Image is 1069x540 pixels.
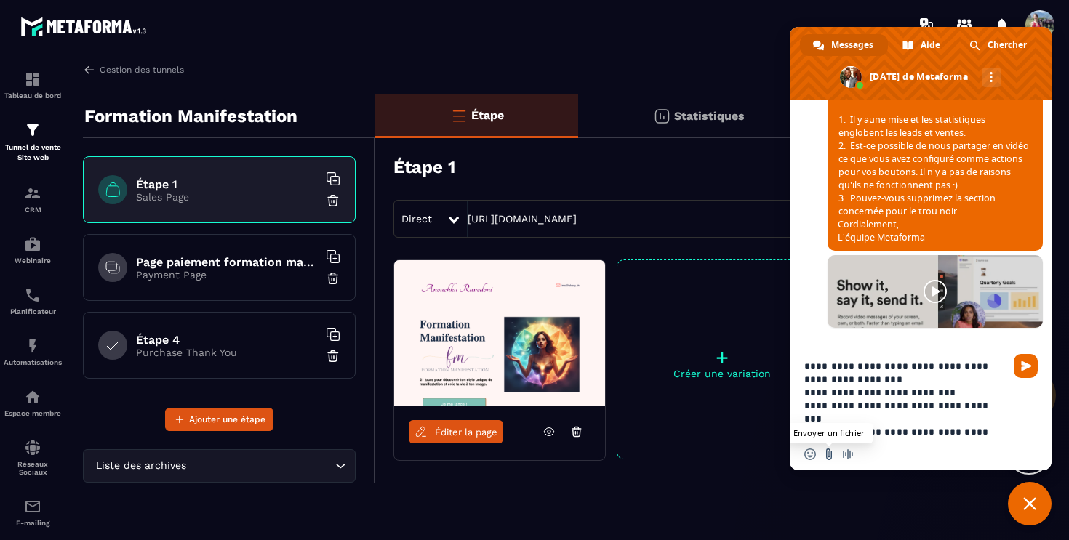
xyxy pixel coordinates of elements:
p: Webinaire [4,257,62,265]
span: Messages [831,34,873,56]
img: formation [24,185,41,202]
span: Bonjour Anouchka, Merci de votre message. Voici mon retour en vidéo : Cordialement, L'équipe Meta... [838,22,1033,243]
span: Pouvez-vous supprimez la section concernée pour le trou noir. [838,192,1032,218]
span: Message audio [842,448,854,460]
span: Chercher [988,34,1027,56]
img: automations [24,388,41,406]
p: Réseaux Sociaux [4,460,62,476]
div: Autres canaux [982,68,1001,87]
a: automationsautomationsAutomatisations [4,326,62,377]
p: Formation Manifestation [84,102,297,131]
h6: Page paiement formation manifestation [136,255,318,269]
a: [URL][DOMAIN_NAME] [468,213,577,225]
div: Chercher [956,34,1041,56]
p: Tableau de bord [4,92,62,100]
img: formation [24,70,41,88]
img: bars-o.4a397970.svg [450,107,468,124]
p: Étape [471,108,504,122]
a: formationformationTunnel de vente Site web [4,110,62,174]
p: E-mailing [4,519,62,527]
div: Fermer le chat [1008,482,1052,525]
a: Gestion des tunnels [83,63,184,76]
a: schedulerschedulerPlanificateur [4,275,62,326]
button: Ajouter une étape [165,408,273,431]
span: Direct [401,213,432,225]
img: formation [24,121,41,139]
p: Automatisations [4,358,62,366]
h6: Étape 1 [136,177,318,191]
span: Envoyer [1014,354,1038,378]
img: stats.20deebd0.svg [653,108,670,125]
div: Aide [889,34,955,56]
a: automationsautomationsWebinaire [4,225,62,275]
span: Il y aune mise et les statistiques englobent les leads et ventes. [838,113,1032,140]
span: Ajouter une étape [189,412,265,427]
a: Éditer la page [409,420,503,443]
a: automationsautomationsEspace membre [4,377,62,428]
textarea: Entrez votre message... [804,360,1005,438]
div: Search for option [83,449,356,483]
img: trash [326,193,340,208]
img: trash [326,271,340,286]
a: formationformationTableau de bord [4,60,62,110]
span: Aide [921,34,940,56]
p: CRM [4,206,62,214]
img: arrow [83,63,96,76]
p: + [617,347,827,368]
p: Statistiques [674,109,745,123]
p: Tunnel de vente Site web [4,142,62,163]
img: social-network [24,439,41,456]
img: automations [24,337,41,355]
span: Est-ce possible de nous partager en vidéo ce que vous avez configuré comme actions pour vos bouto... [838,140,1032,192]
img: scheduler [24,286,41,304]
img: automations [24,235,41,253]
a: emailemailE-mailing [4,487,62,538]
img: email [24,498,41,515]
span: Éditer la page [435,427,497,438]
p: Espace membre [4,409,62,417]
p: Planificateur [4,307,62,315]
p: Payment Page [136,269,318,281]
input: Search for option [189,458,332,474]
p: Créer une variation [617,368,827,379]
span: Insérer un emoji [804,448,816,460]
p: Sales Page [136,191,318,203]
div: Messages [800,34,888,56]
h3: Étape 1 [393,157,455,177]
span: Envoyer un fichier [823,448,835,460]
a: formationformationCRM [4,174,62,225]
img: image [394,260,605,406]
a: social-networksocial-networkRéseaux Sociaux [4,428,62,487]
img: logo [20,13,151,40]
img: trash [326,349,340,363]
h6: Étape 4 [136,333,318,347]
p: Purchase Thank You [136,347,318,358]
span: Liste des archives [92,458,189,474]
